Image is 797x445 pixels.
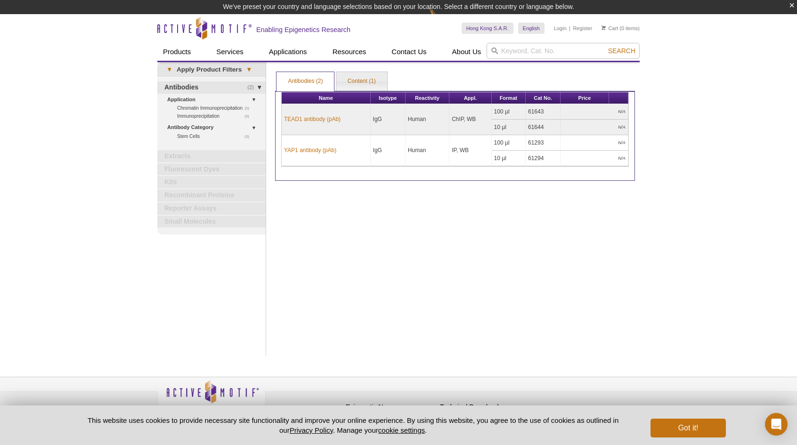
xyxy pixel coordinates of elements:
[406,92,450,104] th: Reactivity
[244,104,254,112] span: (1)
[492,120,526,135] td: 10 µl
[157,189,266,202] a: Recombinant Proteins
[244,112,254,120] span: (1)
[157,176,266,188] a: Kits
[157,150,266,162] a: Extracts
[449,104,491,135] td: ChIP, WB
[492,151,526,166] td: 10 µl
[429,7,454,29] img: Change Here
[569,23,570,34] li: |
[651,419,726,437] button: Got it!
[346,403,435,411] h4: Epigenetic News
[211,43,249,61] a: Services
[605,47,638,55] button: Search
[327,43,372,61] a: Resources
[602,25,618,32] a: Cart
[277,72,334,91] a: Antibodies (2)
[71,415,635,435] p: This website uses cookies to provide necessary site functionality and improve your online experie...
[492,135,526,151] td: 100 µl
[157,62,266,77] a: ▾Apply Product Filters▾
[561,104,628,120] td: N/A
[386,43,432,61] a: Contact Us
[449,135,491,166] td: IP, WB
[242,65,256,74] span: ▾
[462,23,513,34] a: Hong Kong S.A.R.
[157,81,266,94] a: (2)Antibodies
[371,92,406,104] th: Isotype
[561,92,609,104] th: Price
[449,92,491,104] th: Appl.
[487,43,640,59] input: Keyword, Cat. No.
[284,146,336,154] a: YAP1 antibody (pAb)
[526,104,561,120] td: 61643
[526,92,561,104] th: Cat No.
[492,92,526,104] th: Format
[561,151,628,166] td: N/A
[561,120,628,135] td: N/A
[526,120,561,135] td: 61644
[406,104,450,135] td: Human
[284,115,341,123] a: TEAD1 antibody (pAb)
[157,216,266,228] a: Small Molecules
[270,402,307,416] a: Privacy Policy
[526,135,561,151] td: 61293
[602,23,640,34] li: (0 items)
[256,25,350,34] h2: Enabling Epigenetics Research
[263,43,313,61] a: Applications
[167,122,260,132] a: Antibody Category
[247,81,259,94] span: (2)
[244,132,254,140] span: (1)
[371,135,406,166] td: IgG
[602,25,606,30] img: Your Cart
[554,25,567,32] a: Login
[290,426,333,434] a: Privacy Policy
[282,92,371,104] th: Name
[157,377,266,415] img: Active Motif,
[157,202,266,215] a: Reporter Assays
[162,65,177,74] span: ▾
[608,47,635,55] span: Search
[447,43,487,61] a: About Us
[526,151,561,166] td: 61294
[157,43,196,61] a: Products
[561,135,628,151] td: N/A
[177,112,254,120] a: (1)Immunoprecipitation
[378,426,425,434] button: cookie settings
[765,413,788,436] div: Open Intercom Messenger
[534,394,605,414] table: Click to Verify - This site chose Symantec SSL for secure e-commerce and confidential communicati...
[371,104,406,135] td: IgG
[167,95,260,105] a: Application
[518,23,545,34] a: English
[573,25,592,32] a: Register
[336,72,387,91] a: Content (1)
[492,104,526,120] td: 100 µl
[157,163,266,176] a: Fluorescent Dyes
[440,403,529,411] h4: Technical Downloads
[177,132,254,140] a: (1)Stem Cells
[406,135,450,166] td: Human
[177,104,254,112] a: (1)Chromatin Immunoprecipitation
